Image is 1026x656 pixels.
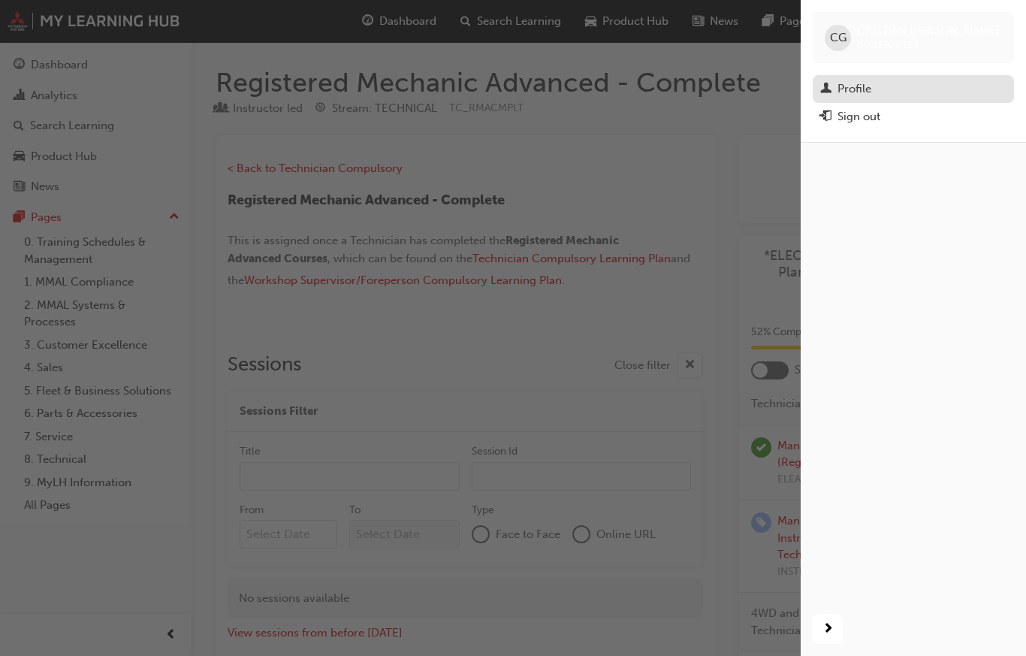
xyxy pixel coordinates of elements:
[830,29,846,47] span: CG
[813,75,1014,103] a: Profile
[837,80,871,98] div: Profile
[813,103,1014,131] button: Sign out
[857,24,1000,38] span: CRISTIAN [PERSON_NAME]
[857,38,919,51] span: 0005826323
[837,108,880,125] div: Sign out
[820,83,831,96] span: man-icon
[822,620,834,639] span: next-icon
[820,110,831,124] span: exit-icon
